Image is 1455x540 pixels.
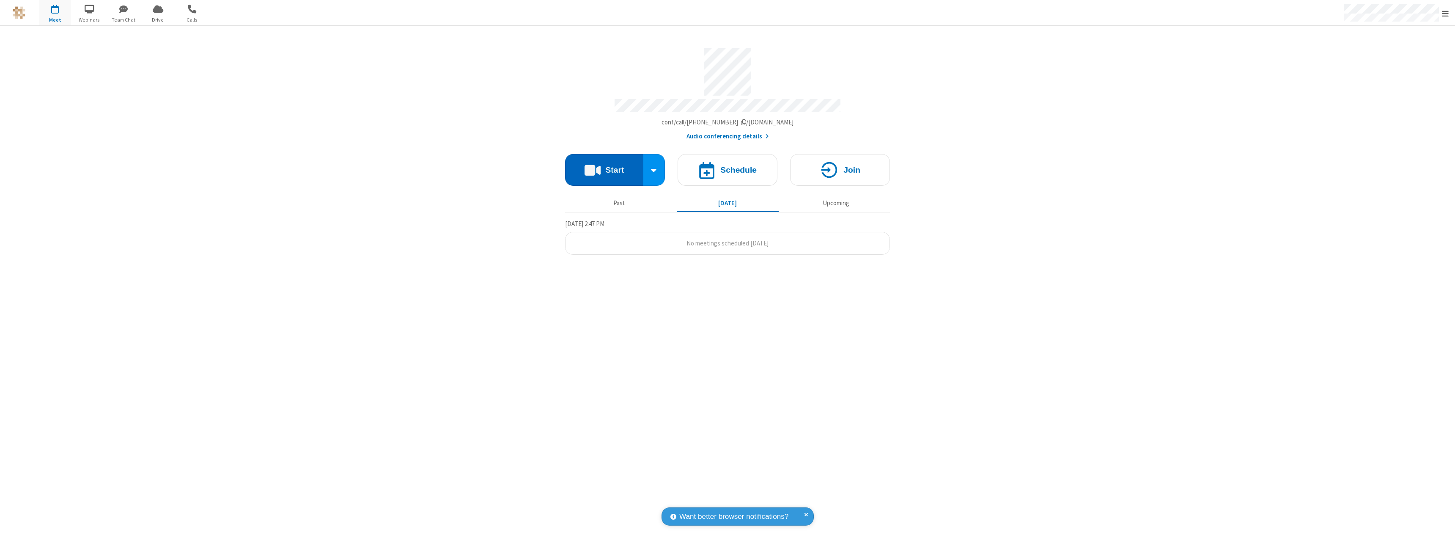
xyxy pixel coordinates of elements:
span: No meetings scheduled [DATE] [686,239,769,247]
span: Drive [142,16,174,24]
button: Past [568,195,670,211]
h4: Join [843,166,860,174]
button: Audio conferencing details [686,132,769,141]
section: Today's Meetings [565,219,890,255]
button: Schedule [678,154,777,186]
h4: Schedule [720,166,757,174]
button: Upcoming [785,195,887,211]
section: Account details [565,42,890,141]
button: Start [565,154,643,186]
span: [DATE] 2:47 PM [565,220,604,228]
span: Calls [176,16,208,24]
span: Webinars [74,16,105,24]
span: Meet [39,16,71,24]
h4: Start [605,166,624,174]
button: [DATE] [677,195,779,211]
img: QA Selenium DO NOT DELETE OR CHANGE [13,6,25,19]
span: Team Chat [108,16,140,24]
span: Copy my meeting room link [662,118,794,126]
span: Want better browser notifications? [679,511,788,522]
button: Copy my meeting room linkCopy my meeting room link [662,118,794,127]
div: Start conference options [643,154,665,186]
button: Join [790,154,890,186]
